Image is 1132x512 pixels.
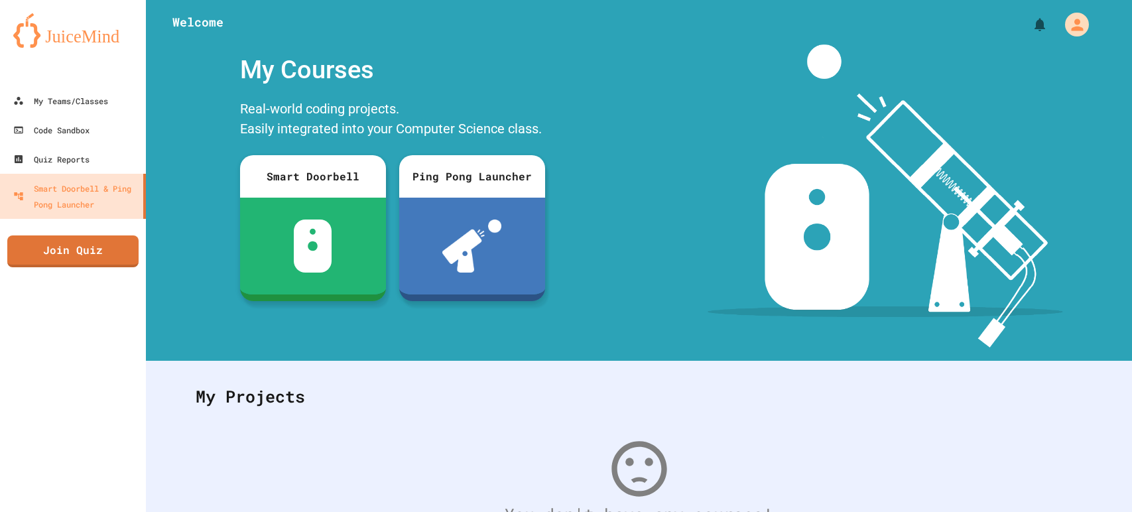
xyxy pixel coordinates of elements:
div: My Notifications [1007,13,1051,36]
div: Real-world coding projects. Easily integrated into your Computer Science class. [233,96,552,145]
div: Smart Doorbell [240,155,386,198]
iframe: chat widget [1022,401,1119,458]
div: Code Sandbox [13,122,90,138]
div: My Courses [233,44,552,96]
div: My Account [1051,9,1092,40]
div: My Teams/Classes [13,93,108,109]
img: logo-orange.svg [13,13,133,48]
img: banner-image-my-projects.png [708,44,1063,348]
img: sdb-white.svg [294,220,332,273]
div: Smart Doorbell & Ping Pong Launcher [13,180,138,212]
div: My Projects [182,371,1096,422]
img: ppl-with-ball.png [442,220,501,273]
iframe: chat widget [1076,459,1119,499]
div: Ping Pong Launcher [399,155,545,198]
div: Quiz Reports [13,151,90,167]
a: Join Quiz [7,235,139,267]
